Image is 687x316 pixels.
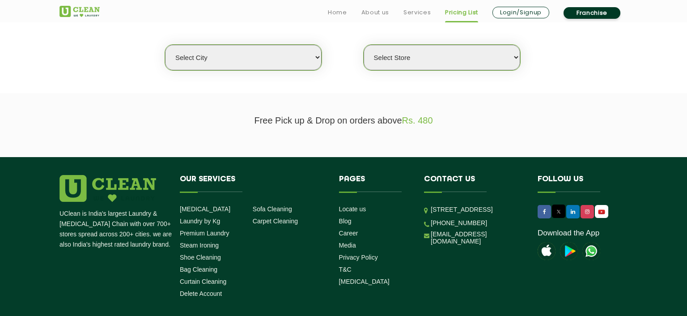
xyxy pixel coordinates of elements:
a: Download the App [538,229,599,238]
a: Login/Signup [492,7,549,18]
a: Services [403,7,431,18]
a: Premium Laundry [180,230,229,237]
a: Sofa Cleaning [253,205,292,213]
a: [MEDICAL_DATA] [339,278,390,285]
a: Home [328,7,347,18]
a: Bag Cleaning [180,266,217,273]
img: UClean Laundry and Dry Cleaning [596,207,607,217]
a: Delete Account [180,290,222,297]
a: Laundry by Kg [180,218,220,225]
a: Franchise [564,7,620,19]
a: Media [339,242,356,249]
a: Privacy Policy [339,254,378,261]
h4: Contact us [424,175,524,192]
a: [PHONE_NUMBER] [431,219,487,226]
img: UClean Laundry and Dry Cleaning [59,6,100,17]
img: playstoreicon.png [560,242,578,260]
p: UClean is India's largest Laundry & [MEDICAL_DATA] Chain with over 700+ stores spread across 200+... [59,209,173,250]
img: UClean Laundry and Dry Cleaning [582,242,600,260]
span: Rs. 480 [402,115,433,125]
h4: Our Services [180,175,326,192]
a: Curtain Cleaning [180,278,226,285]
img: logo.png [59,175,156,202]
a: Career [339,230,358,237]
a: Carpet Cleaning [253,218,298,225]
h4: Follow us [538,175,616,192]
a: Pricing List [445,7,478,18]
a: Locate us [339,205,366,213]
a: About us [361,7,389,18]
p: Free Pick up & Drop on orders above [59,115,628,126]
p: [STREET_ADDRESS] [431,205,524,215]
h4: Pages [339,175,411,192]
a: Shoe Cleaning [180,254,221,261]
img: apple-icon.png [538,242,556,260]
a: Steam Ironing [180,242,219,249]
a: Blog [339,218,352,225]
a: [EMAIL_ADDRESS][DOMAIN_NAME] [431,231,524,245]
a: T&C [339,266,352,273]
a: [MEDICAL_DATA] [180,205,230,213]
